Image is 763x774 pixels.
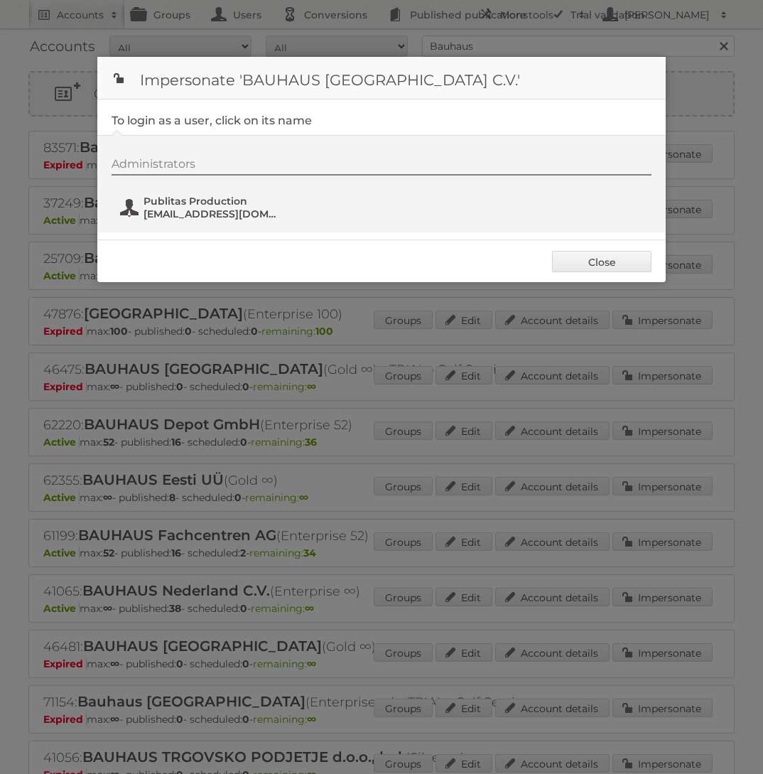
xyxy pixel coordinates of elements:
a: Close [552,251,651,272]
span: Publitas Production [144,195,281,208]
span: [EMAIL_ADDRESS][DOMAIN_NAME] [144,208,281,220]
button: Publitas Production [EMAIL_ADDRESS][DOMAIN_NAME] [119,193,286,222]
div: Administrators [112,157,651,176]
legend: To login as a user, click on its name [112,114,312,127]
h1: Impersonate 'BAUHAUS [GEOGRAPHIC_DATA] C.V.' [97,57,666,100]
